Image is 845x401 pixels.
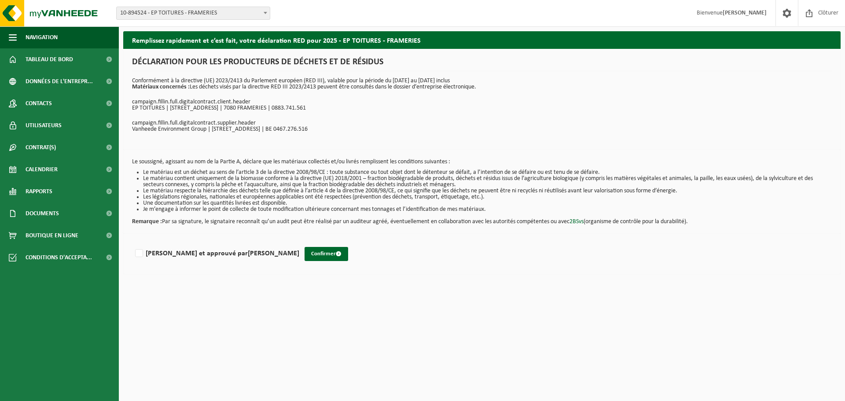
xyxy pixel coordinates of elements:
[26,92,52,114] span: Contacts
[26,180,52,202] span: Rapports
[569,218,584,225] a: 2BSvs
[26,246,92,269] span: Conditions d'accepta...
[26,158,58,180] span: Calendrier
[143,206,832,213] li: Je m’engage à informer le point de collecte de toute modification ultérieure concernant mes tonna...
[132,58,832,71] h1: DÉCLARATION POUR LES PRODUCTEURS DE DÉCHETS ET DE RÉSIDUS
[132,159,832,165] p: Le soussigné, agissant au nom de la Partie A, déclare que les matériaux collectés et/ou livrés re...
[26,202,59,224] span: Documents
[143,188,832,194] li: Le matériau respecte la hiérarchie des déchets telle que définie à l’article 4 de la directive 20...
[132,126,832,132] p: Vanheede Environment Group | [STREET_ADDRESS] | BE 0467.276.516
[143,169,832,176] li: Le matériau est un déchet au sens de l’article 3 de la directive 2008/98/CE : toute substance ou ...
[26,136,56,158] span: Contrat(s)
[132,84,190,90] strong: Matériaux concernés :
[132,213,832,225] p: Par sa signature, le signataire reconnaît qu’un audit peut être réalisé par un auditeur agréé, év...
[132,78,832,90] p: Conformément à la directive (UE) 2023/2413 du Parlement européen (RED III), valable pour la pério...
[132,105,832,111] p: EP TOITURES | [STREET_ADDRESS] | 7080 FRAMERIES | 0883.741.561
[26,48,73,70] span: Tableau de bord
[116,7,270,20] span: 10-894524 - EP TOITURES - FRAMERIES
[117,7,270,19] span: 10-894524 - EP TOITURES - FRAMERIES
[143,200,832,206] li: Une documentation sur les quantités livrées est disponible.
[26,70,93,92] span: Données de l'entrepr...
[26,114,62,136] span: Utilisateurs
[143,176,832,188] li: Le matériau contient uniquement de la biomasse conforme à la directive (UE) 2018/2001 – fraction ...
[133,247,299,260] label: [PERSON_NAME] et approuvé par
[132,99,832,105] p: campaign.fillin.full.digitalcontract.client.header
[132,218,162,225] strong: Remarque :
[248,250,299,257] strong: [PERSON_NAME]
[305,247,348,261] button: Confirmer
[723,10,767,16] strong: [PERSON_NAME]
[26,26,58,48] span: Navigation
[123,31,841,48] h2: Remplissez rapidement et c’est fait, votre déclaration RED pour 2025 - EP TOITURES - FRAMERIES
[143,194,832,200] li: Les législations régionales, nationales et européennes applicables ont été respectées (prévention...
[132,120,832,126] p: campaign.fillin.full.digitalcontract.supplier.header
[26,224,78,246] span: Boutique en ligne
